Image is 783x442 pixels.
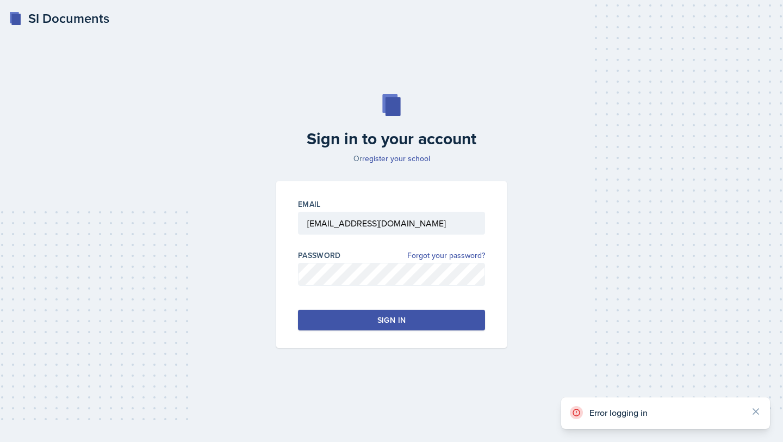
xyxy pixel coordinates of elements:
[298,250,341,261] label: Password
[298,212,485,235] input: Email
[270,153,513,164] p: Or
[298,199,321,210] label: Email
[270,129,513,149] h2: Sign in to your account
[298,310,485,330] button: Sign in
[377,315,406,326] div: Sign in
[407,250,485,261] a: Forgot your password?
[362,153,430,164] a: register your school
[9,9,109,28] a: SI Documents
[589,407,742,418] p: Error logging in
